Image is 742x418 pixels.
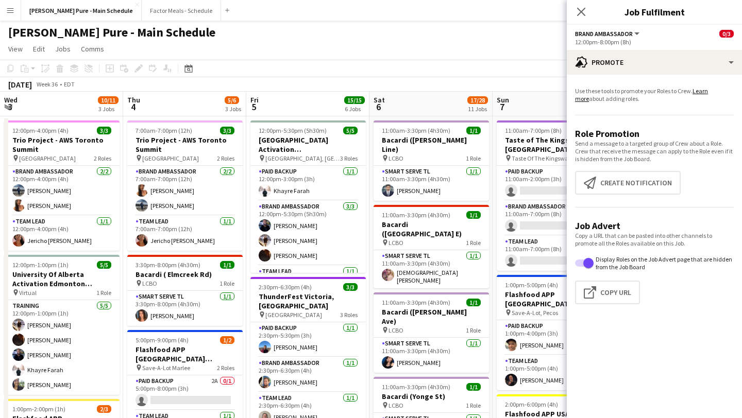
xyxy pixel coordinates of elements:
[8,44,23,54] span: View
[4,255,120,395] app-job-card: 12:00pm-1:00pm (1h)5/5University Of Alberta Activation Edmonton Training Virtual1 RoleTraining5/5...
[12,127,69,134] span: 12:00pm-4:00pm (4h)
[97,261,111,269] span: 5/5
[12,405,65,413] span: 1:00pm-2:00pm (1h)
[265,311,322,319] span: [GEOGRAPHIC_DATA]
[575,140,734,163] p: Send a message to a targeted group of Crew about a Role. Crew that receive the message can apply ...
[389,239,403,247] span: LCBO
[575,30,633,38] span: Brand Ambassador
[466,211,481,219] span: 1/1
[495,101,509,113] span: 7
[567,50,742,75] div: Promote
[220,336,234,344] span: 1/2
[719,30,734,38] span: 0/3
[55,44,71,54] span: Jobs
[4,166,120,216] app-card-role: Brand Ambassador2/212:00pm-4:00pm (4h)[PERSON_NAME][PERSON_NAME]
[4,120,120,251] div: 12:00pm-4:00pm (4h)3/3Trio Project - AWS Toronto Summit [GEOGRAPHIC_DATA]2 RolesBrand Ambassador2...
[34,80,60,88] span: Week 36
[29,42,49,56] a: Edit
[497,166,612,201] app-card-role: Paid Backup4A0/111:00am-2:00pm (3h)
[505,281,558,289] span: 1:00pm-5:00pm (4h)
[265,154,340,162] span: [GEOGRAPHIC_DATA], [GEOGRAPHIC_DATA]
[250,120,366,273] app-job-card: 12:00pm-5:30pm (5h30m)5/5[GEOGRAPHIC_DATA] Activation [GEOGRAPHIC_DATA] [GEOGRAPHIC_DATA], [GEOGR...
[497,135,612,154] h3: Taste of The Kingsway x [GEOGRAPHIC_DATA]
[250,95,259,104] span: Fri
[497,95,509,104] span: Sun
[343,127,358,134] span: 5/5
[382,383,450,391] span: 11:00am-3:30pm (4h30m)
[127,255,243,326] div: 3:30pm-8:00pm (4h30m)1/1Bacardi ( Elmcreek Rd) LCBO1 RoleSmart Serve TL1/13:30pm-8:00pm (4h30m)[P...
[136,336,189,344] span: 5:00pm-9:00pm (4h)
[467,96,488,104] span: 17/28
[374,205,489,288] app-job-card: 11:00am-3:30pm (4h30m)1/1Bacardi ([GEOGRAPHIC_DATA] E) LCBO1 RoleSmart Serve TL1/111:00am-3:30pm ...
[389,326,403,334] span: LCBO
[225,105,241,113] div: 3 Jobs
[4,42,27,56] a: View
[81,44,104,54] span: Comms
[51,42,75,56] a: Jobs
[497,355,612,390] app-card-role: Team Lead1/11:00pm-5:00pm (4h)[PERSON_NAME]
[127,270,243,279] h3: Bacardi ( Elmcreek Rd)
[127,120,243,251] app-job-card: 7:00am-7:00pm (12h)3/3Trio Project - AWS Toronto Summit [GEOGRAPHIC_DATA]2 RolesBrand Ambassador2...
[127,216,243,251] app-card-role: Team Lead1/17:00am-7:00pm (12h)Jericho [PERSON_NAME]
[94,154,111,162] span: 2 Roles
[575,87,708,102] a: Learn more
[250,201,366,266] app-card-role: Brand Ambassador3/312:00pm-5:30pm (5h30m)[PERSON_NAME][PERSON_NAME][PERSON_NAME]
[374,392,489,401] h3: Bacardi (Yonge St)
[382,127,450,134] span: 11:00am-3:30pm (4h30m)
[512,309,558,317] span: Save-A-Lot, Pecos
[33,44,45,54] span: Edit
[389,402,403,409] span: LCBO
[97,405,111,413] span: 2/3
[127,291,243,326] app-card-role: Smart Serve TL1/13:30pm-8:00pm (4h30m)[PERSON_NAME]
[127,135,243,154] h3: Trio Project - AWS Toronto Summit
[250,266,366,301] app-card-role: Team Lead1/1
[250,166,366,201] app-card-role: Paid Backup1/112:00pm-3:00pm (3h)Khayre Farah
[12,261,69,269] span: 12:00pm-1:00pm (1h)
[374,135,489,154] h3: Bacardi ([PERSON_NAME] Line)
[136,261,200,269] span: 3:30pm-8:00pm (4h30m)
[497,120,612,271] div: 11:00am-7:00pm (8h)0/3Taste of The Kingsway x [GEOGRAPHIC_DATA] Taste Of The Kingsway3 RolesPaid ...
[372,101,385,113] span: 6
[497,236,612,271] app-card-role: Team Lead5A0/111:00am-7:00pm (8h)
[497,275,612,390] div: 1:00pm-5:00pm (4h)2/2Flashfood APP [GEOGRAPHIC_DATA] [GEOGRAPHIC_DATA], [GEOGRAPHIC_DATA] Save-A-...
[4,216,120,251] app-card-role: Team Lead1/112:00pm-4:00pm (4h)Jericho [PERSON_NAME]
[98,96,119,104] span: 10/11
[259,283,312,291] span: 2:30pm-6:30pm (4h)
[98,105,118,113] div: 3 Jobs
[3,101,18,113] span: 3
[575,128,734,140] h3: Role Promotion
[142,1,221,21] button: Factor Meals - Schedule
[225,96,239,104] span: 5/6
[374,220,489,238] h3: Bacardi ([GEOGRAPHIC_DATA] E)
[250,135,366,154] h3: [GEOGRAPHIC_DATA] Activation [GEOGRAPHIC_DATA]
[96,289,111,297] span: 1 Role
[466,383,481,391] span: 1/1
[497,201,612,236] app-card-role: Brand Ambassador7A0/111:00am-7:00pm (8h)
[4,270,120,288] h3: University Of Alberta Activation Edmonton Training
[374,307,489,326] h3: Bacardi ([PERSON_NAME] Ave)
[575,171,681,195] button: Create notification
[19,289,37,297] span: Virtual
[575,87,734,102] p: Use these tools to promote your Roles to Crew. about adding roles.
[21,1,142,21] button: [PERSON_NAME] Pure - Main Schedule
[97,127,111,134] span: 3/3
[575,30,641,38] button: Brand Ambassador
[575,281,640,304] button: Copy Url
[382,211,450,219] span: 11:00am-3:30pm (4h30m)
[497,320,612,355] app-card-role: Paid Backup1/11:00pm-4:00pm (3h)[PERSON_NAME]
[127,375,243,410] app-card-role: Paid Backup2A0/15:00pm-8:00pm (3h)
[374,95,385,104] span: Sat
[374,120,489,201] app-job-card: 11:00am-3:30pm (4h30m)1/1Bacardi ([PERSON_NAME] Line) LCBO1 RoleSmart Serve TL1/111:00am-3:30pm (...
[127,345,243,363] h3: Flashfood APP [GEOGRAPHIC_DATA] [GEOGRAPHIC_DATA], [GEOGRAPHIC_DATA]
[466,299,481,306] span: 1/1
[505,127,562,134] span: 11:00am-7:00pm (8h)
[466,402,481,409] span: 1 Role
[497,290,612,308] h3: Flashfood APP [GEOGRAPHIC_DATA] [GEOGRAPHIC_DATA], [GEOGRAPHIC_DATA]
[4,300,120,395] app-card-role: Training5/512:00pm-1:00pm (1h)[PERSON_NAME][PERSON_NAME][PERSON_NAME]Khayre Farah[PERSON_NAME]
[217,364,234,372] span: 2 Roles
[220,280,234,287] span: 1 Role
[136,127,192,134] span: 7:00am-7:00pm (12h)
